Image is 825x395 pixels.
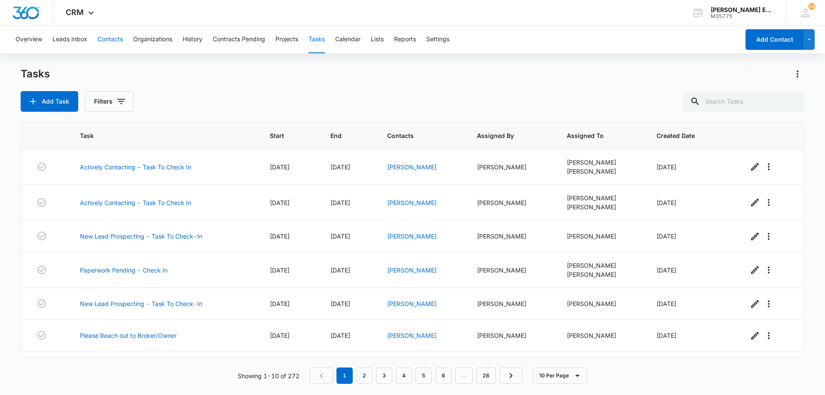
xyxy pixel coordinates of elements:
a: [PERSON_NAME] [387,233,437,240]
span: [DATE] [270,300,290,307]
div: [PERSON_NAME] [567,202,636,211]
span: [DATE] [330,163,350,171]
button: Leads Inbox [52,26,87,53]
a: Page 5 [416,367,432,384]
span: [DATE] [657,266,676,274]
div: [PERSON_NAME] [477,266,546,275]
button: Settings [426,26,449,53]
span: End [330,131,354,140]
button: Reports [394,26,416,53]
button: Filters [85,91,134,112]
button: Overview [15,26,42,53]
span: [DATE] [330,332,350,339]
span: [DATE] [270,163,290,171]
a: Paperwork Pending - Check In [80,266,168,275]
span: [DATE] [657,332,676,339]
a: [PERSON_NAME] [387,163,437,171]
span: [DATE] [330,266,350,274]
nav: Pagination [310,367,522,384]
span: Task [80,131,237,140]
button: Add Contact [746,29,804,50]
a: New Lead Prospecting - Task To Check-In [80,299,202,308]
button: Contracts Pending [213,26,265,53]
div: [PERSON_NAME] [567,270,636,279]
button: Contacts [98,26,123,53]
span: Assigned To [567,131,623,140]
span: [DATE] [270,199,290,206]
span: Contacts [387,131,444,140]
button: Projects [275,26,298,53]
input: Search Tasks [683,91,804,112]
h1: Tasks [21,67,50,80]
span: [DATE] [657,233,676,240]
span: [DATE] [330,300,350,307]
span: [DATE] [330,233,350,240]
button: Organizations [133,26,172,53]
span: [DATE] [657,199,676,206]
button: Lists [371,26,384,53]
span: [DATE] [270,332,290,339]
span: Created Date [657,131,715,140]
a: Page 3 [376,367,392,384]
button: Tasks [309,26,325,53]
button: History [183,26,202,53]
a: Please Reach out to Broker/Owner [80,331,177,340]
div: [PERSON_NAME] [567,299,636,308]
span: 35 [808,3,815,10]
div: [PERSON_NAME] [477,331,546,340]
span: [DATE] [270,266,290,274]
a: New Lead Prospecting - Task To Check-In [80,232,202,241]
button: Add Task [21,91,78,112]
a: Page 28 [476,367,496,384]
button: Calendar [335,26,361,53]
div: [PERSON_NAME] [567,167,636,176]
a: [PERSON_NAME] [387,332,437,339]
div: account name [711,6,773,13]
a: [PERSON_NAME] [387,199,437,206]
div: [PERSON_NAME] [567,232,636,241]
span: Start [270,131,297,140]
span: [DATE] [270,233,290,240]
div: [PERSON_NAME] [567,158,636,167]
div: notifications count [808,3,815,10]
div: account id [711,13,773,19]
span: [DATE] [657,300,676,307]
span: [DATE] [330,199,350,206]
a: Page 6 [435,367,452,384]
a: Next Page [499,367,522,384]
div: [PERSON_NAME] [477,232,546,241]
button: 10 Per Page [533,367,587,384]
div: [PERSON_NAME] [567,261,636,270]
a: Page 4 [396,367,412,384]
a: Actively Contacting - Task To Check In [80,198,191,207]
a: Actively Contacting - Task To Check In [80,162,191,171]
div: [PERSON_NAME] [567,193,636,202]
div: [PERSON_NAME] [477,198,546,207]
a: [PERSON_NAME] [387,266,437,274]
div: [PERSON_NAME] [477,299,546,308]
a: Page 2 [356,367,373,384]
button: Actions [791,67,804,81]
em: 1 [336,367,353,384]
span: [DATE] [657,163,676,171]
div: [PERSON_NAME] [477,162,546,171]
a: [PERSON_NAME] [387,300,437,307]
div: [PERSON_NAME] [567,331,636,340]
p: Showing 1-10 of 272 [238,371,299,380]
span: Assigned By [477,131,534,140]
span: CRM [66,8,84,17]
